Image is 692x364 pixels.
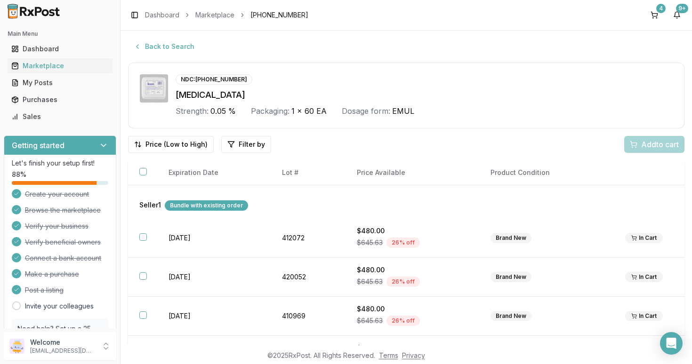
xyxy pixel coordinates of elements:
button: 9+ [669,8,684,23]
div: In Cart [625,233,663,243]
div: Sales [11,112,109,121]
div: Open Intercom Messenger [660,332,683,355]
td: 420052 [271,258,346,297]
a: Terms [379,351,398,359]
a: Dashboard [145,10,179,20]
div: In Cart [625,311,663,321]
div: Dashboard [11,44,109,54]
div: Brand New [491,272,531,282]
a: Privacy [402,351,425,359]
button: Marketplace [4,58,116,73]
button: Filter by [221,136,271,153]
td: [DATE] [157,258,270,297]
div: NDC: [PHONE_NUMBER] [176,74,252,85]
span: Price (Low to High) [145,140,208,149]
span: Connect a bank account [25,253,101,263]
h2: Main Menu [8,30,113,38]
div: 26 % off [386,316,420,326]
span: Create your account [25,190,89,199]
span: 1 x 60 EA [291,105,327,117]
div: [MEDICAL_DATA] [176,88,673,102]
a: Marketplace [195,10,234,20]
span: Verify beneficial owners [25,237,101,247]
th: Price Available [346,160,479,185]
div: $480.00 [357,265,468,275]
a: Dashboard [8,40,113,57]
th: Lot # [271,160,346,185]
div: Brand New [491,233,531,243]
div: Purchases [11,95,109,104]
div: 9+ [676,4,688,13]
div: $480.00 [357,226,468,236]
nav: breadcrumb [145,10,308,20]
span: EMUL [392,105,414,117]
div: 4 [656,4,666,13]
p: Welcome [30,338,96,347]
span: 88 % [12,170,26,179]
div: Brand New [491,311,531,321]
button: Back to Search [128,38,200,55]
span: Filter by [239,140,265,149]
button: Purchases [4,92,116,107]
button: Sales [4,109,116,124]
span: Post a listing [25,285,64,295]
span: Make a purchase [25,269,79,279]
span: Verify your business [25,222,89,231]
button: Price (Low to High) [128,136,214,153]
a: Marketplace [8,57,113,74]
th: Product Condition [479,160,614,185]
p: Let's finish your setup first! [12,158,108,168]
p: Need help? Set up a 25 minute call with our team to set up. [17,324,103,352]
a: Sales [8,108,113,125]
span: Seller 1 [139,200,161,211]
td: 412072 [271,219,346,258]
img: User avatar [9,339,24,354]
div: Packaging: [251,105,290,117]
a: My Posts [8,74,113,91]
a: Purchases [8,91,113,108]
button: My Posts [4,75,116,90]
th: Expiration Date [157,160,270,185]
div: My Posts [11,78,109,87]
span: [PHONE_NUMBER] [250,10,308,20]
button: Dashboard [4,41,116,56]
a: Invite your colleagues [25,301,94,311]
td: [DATE] [157,297,270,336]
span: $645.63 [357,238,383,247]
span: $645.63 [357,277,383,286]
span: $645.63 [357,316,383,325]
div: Marketplace [11,61,109,71]
td: [DATE] [157,219,270,258]
span: 0.05 % [210,105,236,117]
div: Bundle with existing order [165,200,248,211]
div: 26 % off [386,277,420,287]
div: Strength: [176,105,209,117]
img: RxPost Logo [4,4,64,19]
div: $480.00 [357,343,468,353]
div: $480.00 [357,304,468,314]
p: [EMAIL_ADDRESS][DOMAIN_NAME] [30,347,96,355]
td: 410969 [271,297,346,336]
span: Browse the marketplace [25,206,101,215]
div: Dosage form: [342,105,390,117]
div: In Cart [625,272,663,282]
button: 4 [647,8,662,23]
h3: Getting started [12,140,64,151]
img: Restasis 0.05 % EMUL [140,74,168,103]
div: 26 % off [386,237,420,248]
